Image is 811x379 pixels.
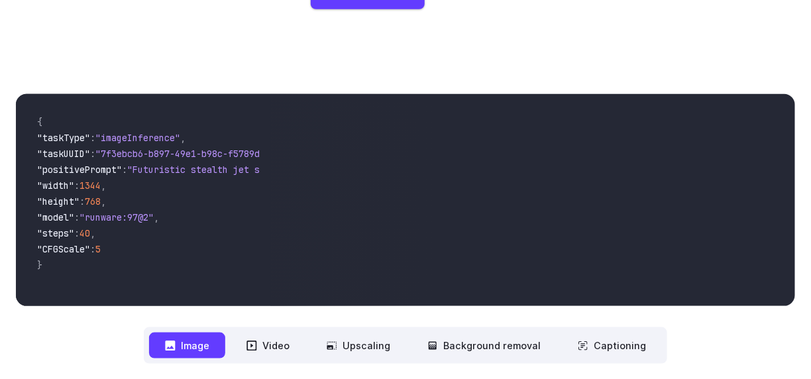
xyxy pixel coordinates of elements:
[37,211,74,223] span: "model"
[37,148,90,160] span: "taskUUID"
[90,243,95,255] span: :
[101,180,106,191] span: ,
[562,333,662,358] button: Captioning
[37,132,90,144] span: "taskType"
[127,164,610,176] span: "Futuristic stealth jet streaking through a neon-lit cityscape with glowing purple exhaust"
[37,227,74,239] span: "steps"
[311,333,406,358] button: Upscaling
[37,243,90,255] span: "CFGScale"
[95,132,180,144] span: "imageInference"
[80,211,154,223] span: "runware:97@2"
[154,211,159,223] span: ,
[95,148,297,160] span: "7f3ebcb6-b897-49e1-b98c-f5789d2d40d7"
[37,195,80,207] span: "height"
[80,180,101,191] span: 1344
[231,333,305,358] button: Video
[411,333,557,358] button: Background removal
[180,132,186,144] span: ,
[74,211,80,223] span: :
[95,243,101,255] span: 5
[80,227,90,239] span: 40
[80,195,85,207] span: :
[90,227,95,239] span: ,
[74,180,80,191] span: :
[101,195,106,207] span: ,
[37,116,42,128] span: {
[37,259,42,271] span: }
[37,180,74,191] span: "width"
[85,195,101,207] span: 768
[122,164,127,176] span: :
[90,132,95,144] span: :
[37,164,122,176] span: "positivePrompt"
[74,227,80,239] span: :
[90,148,95,160] span: :
[149,333,225,358] button: Image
